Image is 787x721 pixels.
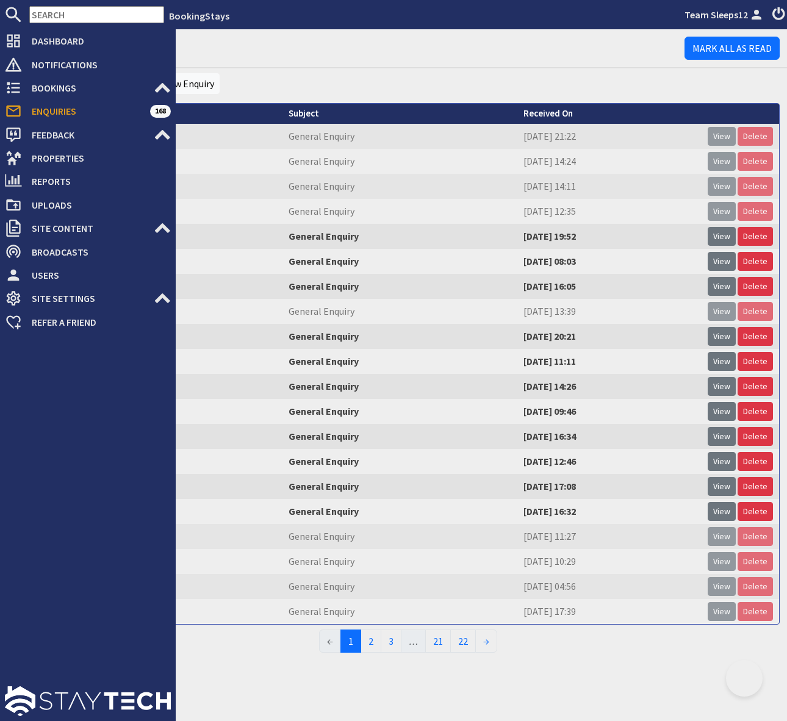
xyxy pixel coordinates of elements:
td: General Enquiry [282,174,517,199]
td: General Enquiry [282,399,517,424]
a: Users [5,265,171,285]
a: View [708,477,736,496]
td: [DATE] 16:34 [517,424,702,449]
span: Site Settings [22,289,154,308]
a: Delete [738,252,773,271]
td: General Enquiry [282,524,517,549]
span: 1 [340,630,361,653]
td: [DATE] 17:08 [517,474,702,499]
a: Delete [738,477,773,496]
td: General Enquiry [282,449,517,474]
a: View [708,302,736,321]
span: Broadcasts [22,242,171,262]
a: Bookings [5,78,171,98]
td: [DATE] 12:46 [517,449,702,474]
a: Delete [738,452,773,471]
td: General Enquiry [282,324,517,349]
a: Mark All As Read [685,37,780,60]
a: View [708,552,736,571]
td: [DATE] 12:35 [517,199,702,224]
td: General Enquiry [282,149,517,174]
a: Notifications [5,55,171,74]
a: Delete [738,402,773,421]
a: Reports [5,171,171,191]
a: View [708,377,736,396]
a: Refer a Friend [5,312,171,332]
a: → [475,630,497,653]
a: Delete [738,527,773,546]
a: View [708,527,736,546]
span: Users [22,265,171,285]
span: Site Content [22,218,154,238]
td: General Enquiry [282,249,517,274]
td: General Enquiry [282,499,517,524]
td: General Enquiry [282,474,517,499]
a: View [708,227,736,246]
a: View [708,177,736,196]
a: Delete [738,427,773,446]
a: View [708,327,736,346]
a: Delete [738,602,773,621]
td: [DATE] 14:26 [517,374,702,399]
td: [DATE] 16:05 [517,274,702,299]
td: [DATE] 10:29 [517,549,702,574]
a: View [708,202,736,221]
td: General Enquiry [282,424,517,449]
a: View [708,402,736,421]
img: staytech_l_w-4e588a39d9fa60e82540d7cfac8cfe4b7147e857d3e8dbdfbd41c59d52db0ec4.svg [5,686,171,716]
a: View [708,502,736,521]
a: Delete [738,227,773,246]
td: [DATE] 20:21 [517,324,702,349]
a: Uploads [5,195,171,215]
td: General Enquiry [282,599,517,624]
a: Delete [738,552,773,571]
span: Bookings [22,78,154,98]
td: [DATE] 21:22 [517,124,702,149]
td: [DATE] 14:11 [517,174,702,199]
td: [DATE] 19:52 [517,224,702,249]
a: View [708,277,736,296]
td: General Enquiry [282,299,517,324]
td: [DATE] 17:39 [517,599,702,624]
a: Properties [5,148,171,168]
td: General Enquiry [282,349,517,374]
a: Delete [738,202,773,221]
a: Site Settings [5,289,171,308]
span: Feedback [22,125,154,145]
a: 22 [450,630,476,653]
iframe: Toggle Customer Support [726,660,763,697]
a: Delete [738,502,773,521]
a: Delete [738,152,773,171]
input: SEARCH [29,6,164,23]
td: [DATE] 14:24 [517,149,702,174]
a: Team Sleeps12 [685,7,765,22]
span: Properties [22,148,171,168]
td: General Enquiry [282,124,517,149]
a: New Enquiry [163,77,214,90]
span: Refer a Friend [22,312,171,332]
a: Enquiries 168 [5,101,171,121]
a: Delete [738,352,773,371]
td: [DATE] 16:32 [517,499,702,524]
a: Dashboard [5,31,171,51]
a: 21 [425,630,451,653]
span: Uploads [22,195,171,215]
td: [DATE] 11:27 [517,524,702,549]
td: General Enquiry [282,224,517,249]
a: Delete [738,377,773,396]
a: 3 [381,630,401,653]
td: [DATE] 08:03 [517,249,702,274]
td: [DATE] 09:46 [517,399,702,424]
span: Enquiries [22,101,150,121]
span: Notifications [22,55,171,74]
a: Site Content [5,218,171,238]
a: View [708,577,736,596]
a: View [708,127,736,146]
a: View [708,452,736,471]
a: Delete [738,277,773,296]
a: View [708,152,736,171]
a: Broadcasts [5,242,171,262]
a: Delete [738,177,773,196]
td: [DATE] 04:56 [517,574,702,599]
a: View [708,252,736,271]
